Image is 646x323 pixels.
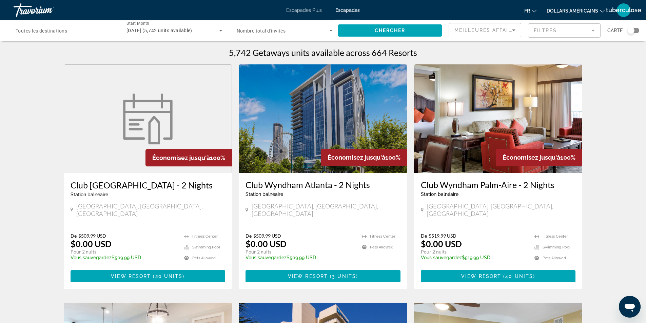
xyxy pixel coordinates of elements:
button: Changer de devise [547,6,605,16]
button: View Resort(20 units) [71,270,226,282]
span: Économisez jusqu'à [152,154,210,161]
span: Pets Allowed [543,256,566,260]
span: $509.99 USD [78,233,106,239]
button: View Resort(40 units) [421,270,576,282]
span: Vous sauvegardez [71,255,112,260]
a: Club Wyndham Palm-Aire - 2 Nights [421,180,576,190]
span: [GEOGRAPHIC_DATA], [GEOGRAPHIC_DATA], [GEOGRAPHIC_DATA] [427,202,576,217]
p: $519.99 USD [421,255,528,260]
span: Meilleures affaires [454,27,520,33]
button: Menu utilisateur [615,3,632,17]
a: Escapades [335,7,360,13]
img: DY02E01X.jpg [239,64,407,173]
p: $0.00 USD [421,239,462,249]
span: View Resort [288,274,328,279]
span: 3 units [332,274,356,279]
span: ( ) [151,274,184,279]
a: Escapades Plus [286,7,322,13]
font: dollars américains [547,8,598,14]
p: $509.99 USD [71,255,178,260]
p: $0.00 USD [246,239,287,249]
span: Pets Allowed [370,245,393,249]
span: Économisez jusqu'à [503,154,560,161]
span: De [421,233,427,239]
span: Carte [607,26,623,35]
span: Swimming Pool [192,245,220,249]
span: Fitness Center [543,234,568,239]
div: 100% [321,149,407,166]
mat-select: Sort by [454,26,515,34]
p: Pour 2 nuits [421,249,528,255]
a: Travorium [14,1,81,19]
button: Changer de langue [524,6,536,16]
span: View Resort [111,274,151,279]
button: Chercher [338,24,442,37]
div: 100% [145,149,232,166]
span: [DATE] (5,742 units available) [126,28,192,33]
span: Fitness Center [370,234,395,239]
p: $0.00 USD [71,239,112,249]
button: Filter [528,23,601,38]
span: Station balnéaire [71,192,108,197]
span: Start Month [126,21,149,26]
p: $509.99 USD [246,255,355,260]
h1: 5,742 Getaways units available across 664 Resorts [229,47,417,58]
span: Swimming Pool [543,245,570,249]
img: 3875I01X.jpg [414,64,583,173]
span: $509.99 USD [253,233,281,239]
span: ( ) [501,274,535,279]
span: Vous sauvegardez [246,255,287,260]
span: Station balnéaire [421,191,458,197]
span: Chercher [375,28,406,33]
a: Club [GEOGRAPHIC_DATA] - 2 Nights [71,180,226,190]
font: tuberculose [606,6,641,14]
span: $519.99 USD [429,233,456,239]
p: Pour 2 nuits [246,249,355,255]
span: [GEOGRAPHIC_DATA], [GEOGRAPHIC_DATA], [GEOGRAPHIC_DATA] [76,202,225,217]
span: Station balnéaire [246,191,283,197]
span: De [246,233,252,239]
span: Économisez jusqu'à [328,154,385,161]
span: Vous sauvegardez [421,255,462,260]
div: 100% [496,149,582,166]
span: [GEOGRAPHIC_DATA], [GEOGRAPHIC_DATA], [GEOGRAPHIC_DATA] [252,202,400,217]
font: fr [524,8,530,14]
p: Pour 2 nuits [71,249,178,255]
iframe: Bouton de lancement de la fenêtre de messagerie [619,296,641,318]
button: View Resort(3 units) [246,270,400,282]
span: View Resort [461,274,501,279]
img: week.svg [119,94,177,144]
span: Fitness Center [192,234,218,239]
span: De [71,233,77,239]
span: Pets Allowed [192,256,216,260]
span: ( ) [328,274,358,279]
span: 40 units [505,274,533,279]
a: Club Wyndham Atlanta - 2 Nights [246,180,400,190]
span: Nombre total d'invités [237,28,286,34]
span: 20 units [155,274,183,279]
span: Toutes les destinations [16,28,67,34]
